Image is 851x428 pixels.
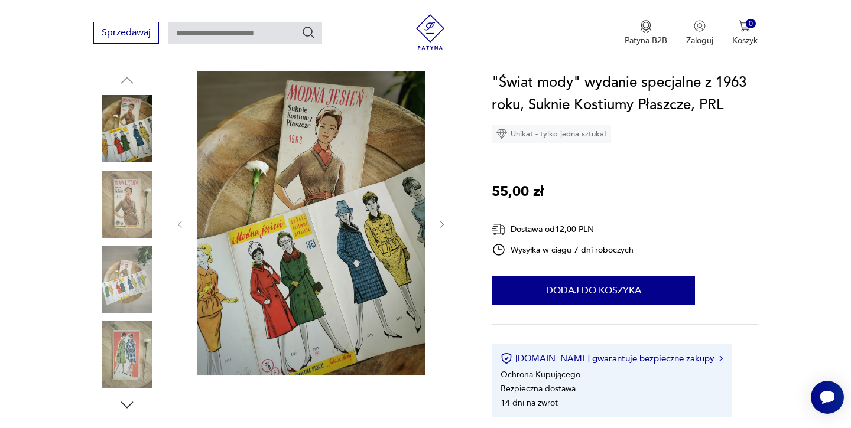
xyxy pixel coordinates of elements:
[625,20,667,46] a: Ikona medaluPatyna B2B
[686,35,713,46] p: Zaloguj
[746,19,756,29] div: 0
[492,71,757,116] h1: "Świat mody" wydanie specjalne z 1963 roku, Suknie Kostiumy Płaszcze, PRL
[93,321,161,388] img: Zdjęcie produktu "Świat mody" wydanie specjalne z 1963 roku, Suknie Kostiumy Płaszcze, PRL
[93,95,161,162] img: Zdjęcie produktu "Świat mody" wydanie specjalne z 1963 roku, Suknie Kostiumy Płaszcze, PRL
[501,397,558,409] li: 14 dni na zwrot
[694,20,706,32] img: Ikonka użytkownika
[686,20,713,46] button: Zaloguj
[93,22,159,44] button: Sprzedawaj
[501,369,580,380] li: Ochrona Kupującego
[492,125,611,143] div: Unikat - tylko jedna sztuka!
[640,20,652,33] img: Ikona medalu
[93,30,159,38] a: Sprzedawaj
[732,20,758,46] button: 0Koszyk
[492,222,506,237] img: Ikona dostawy
[492,276,695,305] button: Dodaj do koszyka
[93,246,161,313] img: Zdjęcie produktu "Świat mody" wydanie specjalne z 1963 roku, Suknie Kostiumy Płaszcze, PRL
[739,20,751,32] img: Ikona koszyka
[197,71,425,375] img: Zdjęcie produktu "Świat mody" wydanie specjalne z 1963 roku, Suknie Kostiumy Płaszcze, PRL
[501,352,512,364] img: Ikona certyfikatu
[492,243,634,257] div: Wysyłka w ciągu 7 dni roboczych
[501,383,576,394] li: Bezpieczna dostawa
[492,181,544,203] p: 55,00 zł
[496,129,507,139] img: Ikona diamentu
[501,352,722,364] button: [DOMAIN_NAME] gwarantuje bezpieczne zakupy
[625,35,667,46] p: Patyna B2B
[719,355,723,361] img: Ikona strzałki w prawo
[811,381,844,414] iframe: Smartsupp widget button
[93,171,161,238] img: Zdjęcie produktu "Świat mody" wydanie specjalne z 1963 roku, Suknie Kostiumy Płaszcze, PRL
[301,25,316,40] button: Szukaj
[625,20,667,46] button: Patyna B2B
[732,35,758,46] p: Koszyk
[492,222,634,237] div: Dostawa od 12,00 PLN
[412,14,448,50] img: Patyna - sklep z meblami i dekoracjami vintage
